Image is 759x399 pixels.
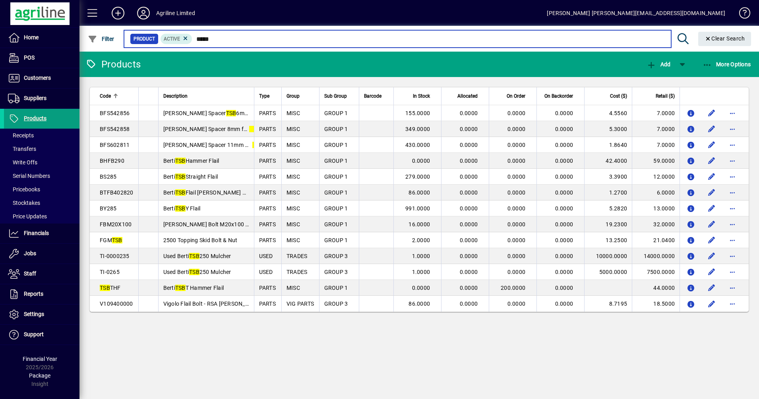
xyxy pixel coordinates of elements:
span: BFS542858 [100,126,130,132]
div: Group [287,92,314,100]
div: Code [100,92,134,100]
td: 7.0000 [632,105,680,121]
span: Used Berti 250 Mulcher [163,253,231,259]
span: POS [24,54,35,61]
div: [PERSON_NAME] [PERSON_NAME][EMAIL_ADDRESS][DOMAIN_NAME] [547,7,725,19]
span: USED [259,253,273,259]
button: Add [105,6,131,20]
span: 0.0000 [555,110,573,116]
span: 86.0000 [409,189,430,196]
span: GROUP 1 [324,221,348,227]
em: TSB [249,126,259,132]
span: 0.0000 [460,189,478,196]
button: Clear [698,32,751,46]
span: 0.0000 [460,237,478,243]
td: 1.8640 [584,137,632,153]
span: 349.0000 [405,126,430,132]
mat-chip: Activation Status: Active [161,34,192,44]
span: Suppliers [24,95,46,101]
span: 0.0000 [555,173,573,180]
span: Used Berti 250 Mulcher [163,269,231,275]
span: 0.0000 [507,237,526,243]
span: Barcode [364,92,381,100]
span: [PERSON_NAME] Spacer 8mm for (54 X 28.5 X 8) [163,126,298,132]
span: Write Offs [8,159,37,166]
span: GROUP 1 [324,237,348,243]
span: GROUP 1 [324,205,348,212]
button: More options [726,186,739,199]
em: TSB [175,189,186,196]
td: 32.0000 [632,216,680,232]
span: Sub Group [324,92,347,100]
span: 0.0000 [507,158,526,164]
span: 0.0000 [555,237,573,243]
span: PARTS [259,158,276,164]
span: 155.0000 [405,110,430,116]
span: Serial Numbers [8,173,50,179]
div: On Backorder [542,92,580,100]
span: 0.0000 [507,221,526,227]
span: [PERSON_NAME] Bolt M20x100 Metric Fine 10.9 Suits Older s [163,221,329,227]
span: 0.0000 [460,173,478,180]
a: Pricebooks [4,183,79,196]
button: Edit [705,234,718,247]
span: Clear Search [705,35,745,42]
span: 0.0000 [412,158,430,164]
span: Jobs [24,250,36,256]
span: GROUP 1 [324,158,348,164]
span: Type [259,92,269,100]
td: 21.0400 [632,232,680,248]
button: Edit [705,218,718,231]
td: 7.0000 [632,121,680,137]
td: 5000.0000 [584,264,632,280]
span: BHFB290 [100,158,124,164]
span: Home [24,34,39,40]
button: Profile [131,6,156,20]
button: Edit [705,297,718,310]
td: 18.5000 [632,296,680,312]
span: 16.0000 [409,221,430,227]
span: 0.0000 [507,205,526,212]
span: 0.0000 [460,126,478,132]
span: 1.0000 [412,269,430,275]
span: MISC [287,221,300,227]
span: PARTS [259,205,276,212]
span: MISC [287,189,300,196]
div: Products [85,58,141,71]
span: 0.0000 [460,269,478,275]
a: Transfers [4,142,79,156]
div: Sub Group [324,92,354,100]
span: MISC [287,205,300,212]
a: Receipts [4,129,79,142]
span: Vigolo Flail Bolt - RSA [PERSON_NAME] [163,301,273,307]
td: 14000.0000 [632,248,680,264]
span: 0.0000 [460,205,478,212]
td: 3.3900 [584,169,632,185]
span: On Order [507,92,525,100]
a: Suppliers [4,89,79,108]
span: 0.0000 [507,189,526,196]
span: GROUP 1 [324,126,348,132]
span: 0.0000 [460,285,478,291]
span: MISC [287,158,300,164]
div: Allocated [446,92,485,100]
span: Support [24,331,44,337]
span: GROUP 1 [324,173,348,180]
button: More options [726,266,739,278]
button: Edit [705,154,718,167]
span: MISC [287,126,300,132]
em: TSB [175,173,186,180]
span: THF [100,285,121,291]
span: GROUP 3 [324,301,348,307]
div: Description [163,92,249,100]
button: More options [726,170,739,183]
span: GROUP 3 [324,253,348,259]
span: PARTS [259,301,276,307]
a: Knowledge Base [733,2,749,27]
button: Edit [705,250,718,262]
span: PARTS [259,173,276,180]
button: Edit [705,266,718,278]
td: 1.2700 [584,185,632,200]
span: Filter [88,36,114,42]
span: PARTS [259,285,276,291]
